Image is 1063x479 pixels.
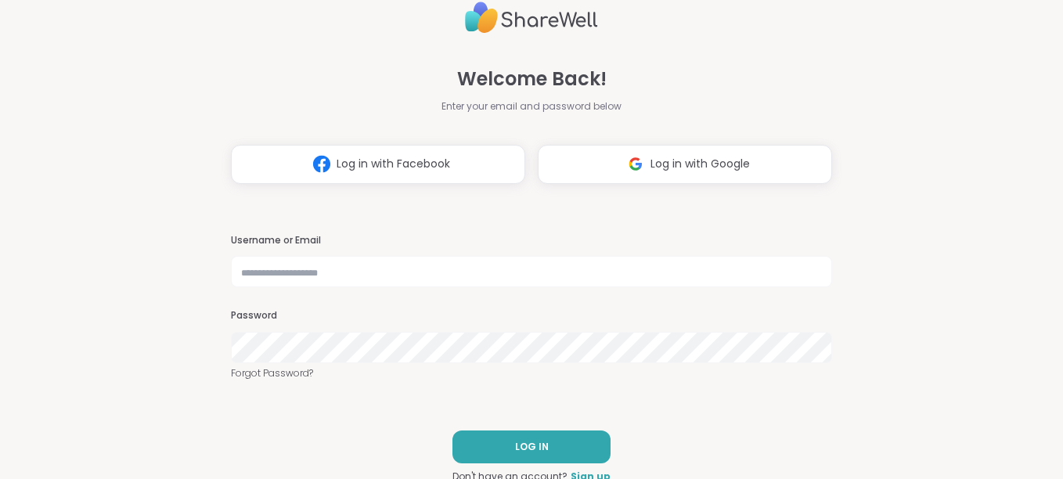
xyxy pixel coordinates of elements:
[650,156,750,172] span: Log in with Google
[231,145,525,184] button: Log in with Facebook
[452,430,611,463] button: LOG IN
[515,440,549,454] span: LOG IN
[231,366,832,380] a: Forgot Password?
[231,309,832,322] h3: Password
[441,99,622,113] span: Enter your email and password below
[307,149,337,178] img: ShareWell Logomark
[457,65,607,93] span: Welcome Back!
[337,156,450,172] span: Log in with Facebook
[621,149,650,178] img: ShareWell Logomark
[538,145,832,184] button: Log in with Google
[231,234,832,247] h3: Username or Email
